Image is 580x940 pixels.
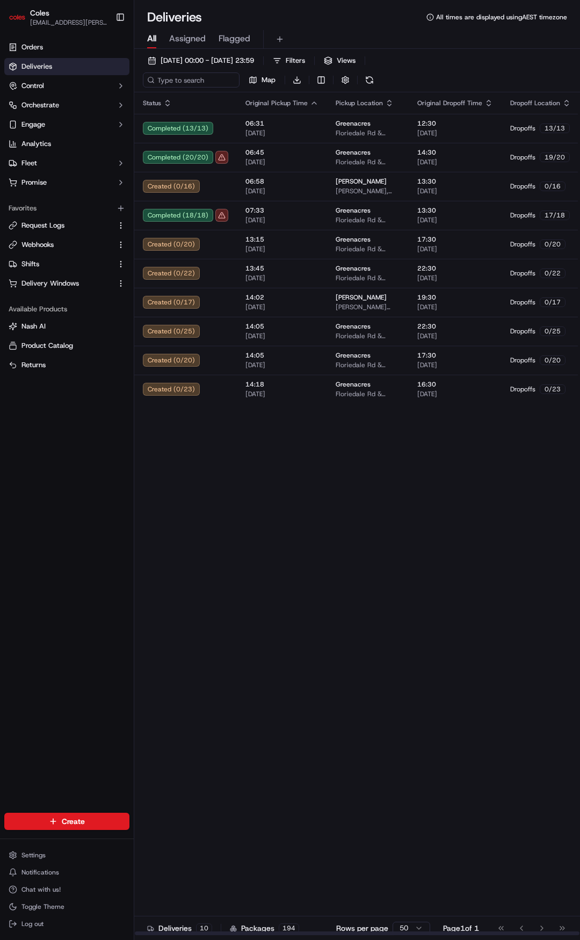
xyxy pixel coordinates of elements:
[417,177,493,186] span: 13:30
[417,361,493,369] span: [DATE]
[4,97,129,114] button: Orchestrate
[245,206,318,215] span: 07:33
[245,351,318,360] span: 14:05
[21,360,46,370] span: Returns
[417,274,493,282] span: [DATE]
[21,158,37,168] span: Fleet
[510,153,535,162] span: Dropoffs
[540,181,565,191] div: 0 / 16
[417,380,493,389] span: 16:30
[76,181,130,190] a: Powered byPylon
[336,148,371,157] span: Greenacres
[336,99,383,107] span: Pickup Location
[510,298,535,307] span: Dropoffs
[4,116,129,133] button: Engage
[86,151,177,171] a: 💻API Documentation
[286,56,305,65] span: Filters
[6,151,86,171] a: 📗Knowledge Base
[336,293,387,302] span: [PERSON_NAME]
[91,157,99,165] div: 💻
[4,200,129,217] div: Favorites
[245,264,318,273] span: 13:45
[336,119,371,128] span: Greenacres
[161,56,254,65] span: [DATE] 00:00 - [DATE] 23:59
[21,851,46,859] span: Settings
[540,239,565,249] div: 0 / 20
[336,380,371,389] span: Greenacres
[336,274,400,282] span: Floriedale Rd & [PERSON_NAME][STREET_ADDRESS]
[336,361,400,369] span: Floriedale Rd & [PERSON_NAME][STREET_ADDRESS]
[37,113,136,122] div: We're available if you need us!
[245,293,318,302] span: 14:02
[4,882,129,897] button: Chat with us!
[21,81,44,91] span: Control
[245,119,318,128] span: 06:31
[4,318,129,335] button: Nash AI
[21,279,79,288] span: Delivery Windows
[436,13,567,21] span: All times are displayed using AEST timezone
[336,235,371,244] span: Greenacres
[30,8,49,18] button: Coles
[21,120,45,129] span: Engage
[417,245,493,253] span: [DATE]
[11,11,32,32] img: Nash
[9,360,125,370] a: Returns
[11,43,195,60] p: Welcome 👋
[510,182,535,191] span: Dropoffs
[268,53,310,68] button: Filters
[417,351,493,360] span: 17:30
[417,303,493,311] span: [DATE]
[417,264,493,273] span: 22:30
[9,221,112,230] a: Request Logs
[510,99,560,107] span: Dropoff Location
[107,182,130,190] span: Pylon
[510,356,535,365] span: Dropoffs
[540,210,570,220] div: 17 / 18
[245,148,318,157] span: 06:45
[4,58,129,75] a: Deliveries
[336,177,387,186] span: [PERSON_NAME]
[62,816,85,827] span: Create
[21,42,43,52] span: Orders
[21,62,52,71] span: Deliveries
[196,923,212,933] div: 10
[417,158,493,166] span: [DATE]
[230,923,299,934] div: Packages
[336,129,400,137] span: Floriedale Rd & [PERSON_NAME][STREET_ADDRESS]
[336,322,371,331] span: Greenacres
[336,351,371,360] span: Greenacres
[4,155,129,172] button: Fleet
[336,206,371,215] span: Greenacres
[245,129,318,137] span: [DATE]
[4,256,129,273] button: Shifts
[417,332,493,340] span: [DATE]
[219,32,250,45] span: Flagged
[143,99,161,107] span: Status
[245,274,318,282] span: [DATE]
[9,279,112,288] a: Delivery Windows
[4,813,129,830] button: Create
[540,268,565,278] div: 0 / 22
[245,235,318,244] span: 13:15
[9,341,125,351] a: Product Catalog
[245,390,318,398] span: [DATE]
[147,32,156,45] span: All
[102,156,172,166] span: API Documentation
[245,187,318,195] span: [DATE]
[417,293,493,302] span: 19:30
[336,303,400,311] span: [PERSON_NAME] Hwy, [PERSON_NAME], SA 5112, AU
[540,384,565,394] div: 0 / 23
[245,303,318,311] span: [DATE]
[9,322,125,331] a: Nash AI
[336,264,371,273] span: Greenacres
[417,99,482,107] span: Original Dropoff Time
[540,326,565,336] div: 0 / 25
[540,152,570,162] div: 19 / 20
[11,103,30,122] img: 1736555255976-a54dd68f-1ca7-489b-9aae-adbdc363a1c4
[245,322,318,331] span: 14:05
[336,158,400,166] span: Floriedale Rd & [PERSON_NAME][STREET_ADDRESS]
[443,923,479,934] div: Page 1 of 1
[30,18,107,27] button: [EMAIL_ADDRESS][PERSON_NAME][PERSON_NAME][DOMAIN_NAME]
